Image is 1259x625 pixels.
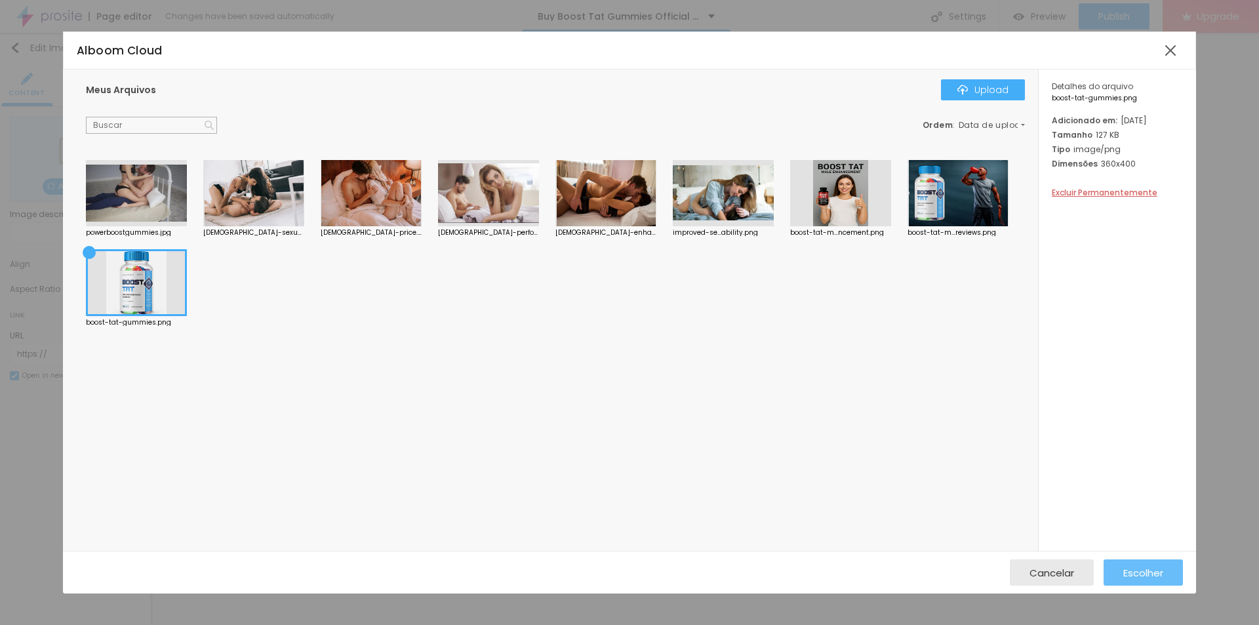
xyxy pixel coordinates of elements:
div: Upload [957,85,1009,95]
div: 127 KB [1052,129,1183,140]
div: [DEMOGRAPHIC_DATA]-enhanc...t-prder.png [555,230,656,236]
span: Tamanho [1052,129,1092,140]
div: powerboostgummies.jpg [86,230,187,236]
div: boost-tat-gummies.png [86,319,187,326]
div: improved-se...ability.png [673,230,774,236]
span: Dimensões [1052,158,1098,169]
button: Cancelar [1010,559,1094,586]
span: Adicionado em: [1052,115,1117,126]
div: [DEMOGRAPHIC_DATA]-performance.png [438,230,539,236]
div: 360x400 [1052,158,1183,169]
span: Cancelar [1029,567,1074,578]
button: Escolher [1104,559,1183,586]
span: Excluir Permanentemente [1052,187,1157,198]
span: Data de upload [959,121,1027,129]
div: [DEMOGRAPHIC_DATA]-price.jpg [321,230,422,236]
div: boost-tat-m...ncement.png [790,230,891,236]
div: [DATE] [1052,115,1183,126]
button: IconeUpload [941,79,1025,100]
span: Tipo [1052,144,1070,155]
div: [DEMOGRAPHIC_DATA]-sexual...ellness.png [203,230,304,236]
div: : [923,121,1025,129]
img: Icone [205,121,214,130]
span: Escolher [1123,567,1163,578]
span: Meus Arquivos [86,83,156,96]
span: boost-tat-gummies.png [1052,95,1183,102]
input: Buscar [86,117,217,134]
span: Detalhes do arquivo [1052,81,1133,92]
span: Ordem [923,119,953,131]
img: Icone [957,85,968,95]
span: Alboom Cloud [77,43,163,58]
div: image/png [1052,144,1183,155]
div: boost-tat-m...reviews.png [908,230,1009,236]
